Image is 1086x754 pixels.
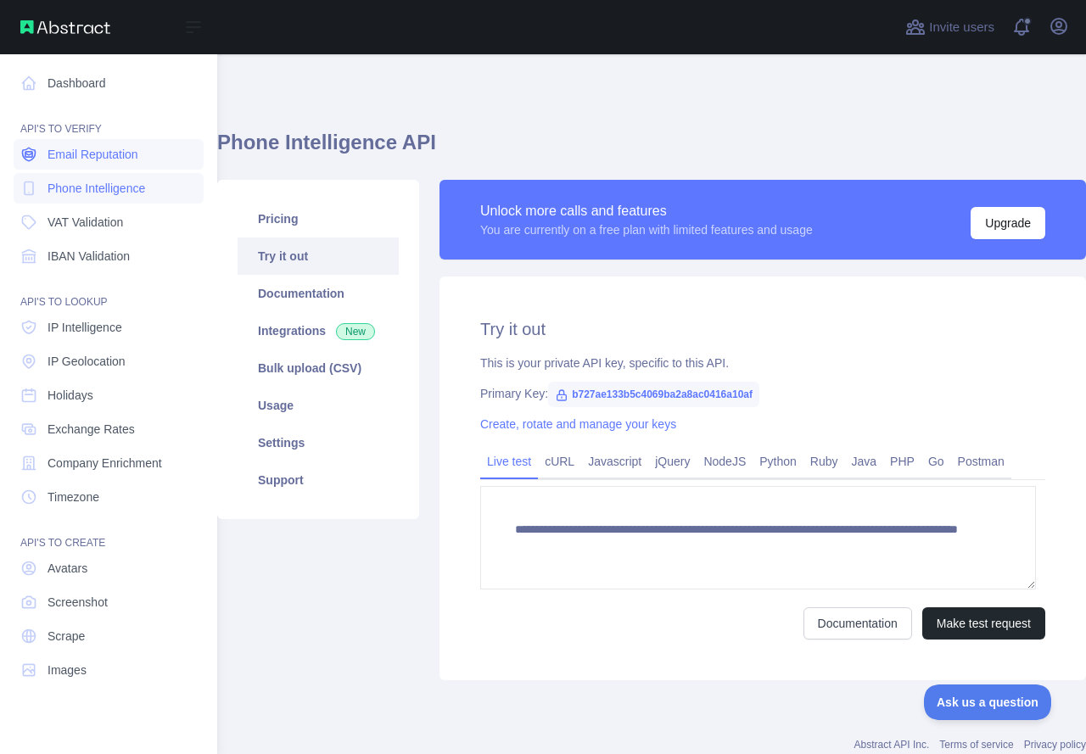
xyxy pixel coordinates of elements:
a: Abstract API Inc. [854,739,930,751]
a: Scrape [14,621,204,651]
a: PHP [883,448,921,475]
span: Company Enrichment [48,455,162,472]
a: Java [845,448,884,475]
a: Create, rotate and manage your keys [480,417,676,431]
div: Unlock more calls and features [480,201,813,221]
a: VAT Validation [14,207,204,237]
a: Python [753,448,803,475]
div: API'S TO LOOKUP [14,275,204,309]
div: Primary Key: [480,385,1045,402]
a: Pricing [238,200,399,237]
a: Support [238,461,399,499]
iframe: Toggle Customer Support [924,684,1052,720]
a: Exchange Rates [14,414,204,444]
a: Go [921,448,951,475]
a: Company Enrichment [14,448,204,478]
a: Bulk upload (CSV) [238,349,399,387]
a: Postman [951,448,1011,475]
span: Screenshot [48,594,108,611]
a: IBAN Validation [14,241,204,271]
a: Email Reputation [14,139,204,170]
a: Phone Intelligence [14,173,204,204]
span: IBAN Validation [48,248,130,265]
button: Make test request [922,607,1045,640]
a: cURL [538,448,581,475]
div: This is your private API key, specific to this API. [480,355,1045,371]
a: Holidays [14,380,204,411]
span: b727ae133b5c4069ba2a8ac0416a10af [548,382,759,407]
img: Abstract API [20,20,110,34]
span: Scrape [48,628,85,645]
span: Invite users [929,18,994,37]
a: Dashboard [14,68,204,98]
a: NodeJS [697,448,753,475]
a: IP Geolocation [14,346,204,377]
a: IP Intelligence [14,312,204,343]
a: Privacy policy [1024,739,1086,751]
span: Exchange Rates [48,421,135,438]
div: API'S TO VERIFY [14,102,204,136]
span: Avatars [48,560,87,577]
h1: Phone Intelligence API [217,129,1086,170]
div: API'S TO CREATE [14,516,204,550]
span: IP Geolocation [48,353,126,370]
span: Images [48,662,87,679]
a: Try it out [238,237,399,275]
span: New [336,323,375,340]
span: Email Reputation [48,146,138,163]
span: Phone Intelligence [48,180,145,197]
button: Invite users [902,14,998,41]
span: IP Intelligence [48,319,122,336]
span: Timezone [48,489,99,505]
a: Usage [238,387,399,424]
a: Live test [480,448,538,475]
a: Integrations New [238,312,399,349]
a: Ruby [803,448,845,475]
a: Documentation [238,275,399,312]
a: Settings [238,424,399,461]
a: Documentation [803,607,912,640]
a: Images [14,655,204,685]
a: Timezone [14,482,204,512]
a: Terms of service [939,739,1013,751]
a: jQuery [648,448,697,475]
span: Holidays [48,387,93,404]
h2: Try it out [480,317,1045,341]
div: You are currently on a free plan with limited features and usage [480,221,813,238]
a: Screenshot [14,587,204,617]
a: Avatars [14,553,204,584]
button: Upgrade [971,207,1045,239]
span: VAT Validation [48,214,123,231]
a: Javascript [581,448,648,475]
